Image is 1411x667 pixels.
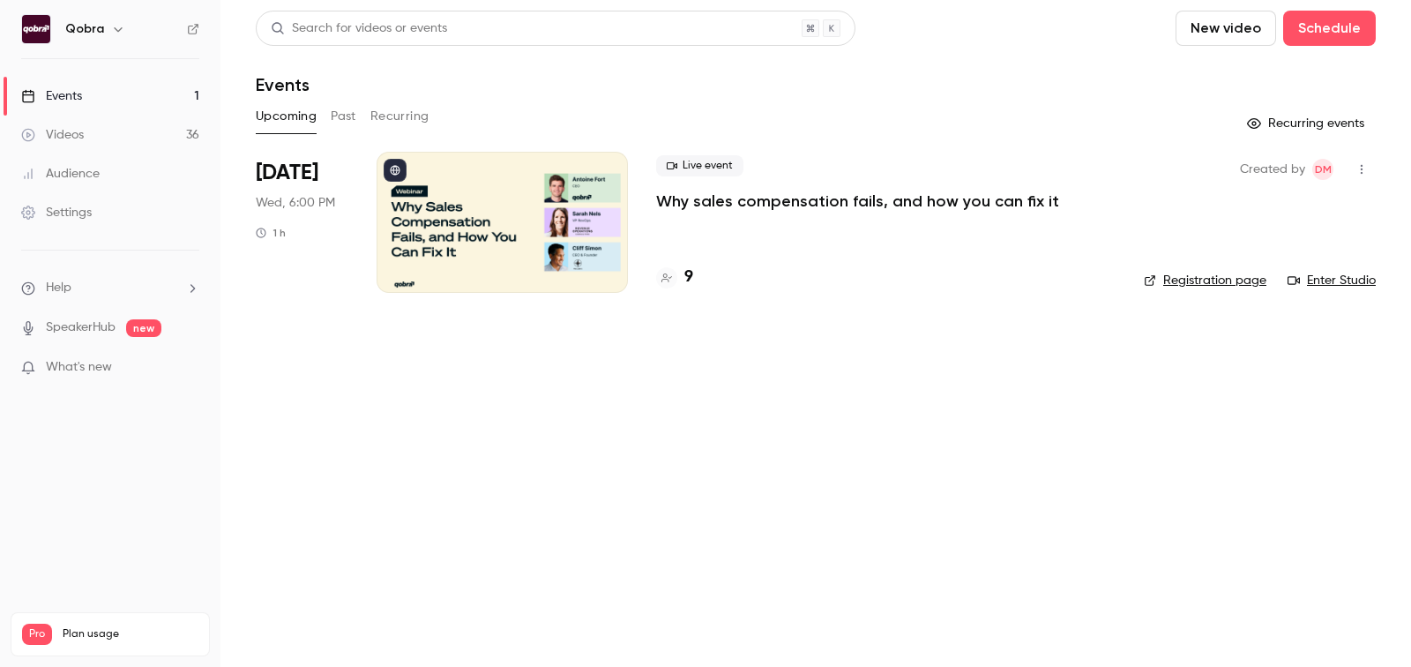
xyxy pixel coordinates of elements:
[46,319,116,337] a: SpeakerHub
[256,74,310,95] h1: Events
[65,20,104,38] h6: Qobra
[271,19,447,38] div: Search for videos or events
[1176,11,1276,46] button: New video
[684,266,693,289] h4: 9
[331,102,356,131] button: Past
[21,165,100,183] div: Audience
[46,279,71,297] span: Help
[21,204,92,221] div: Settings
[1312,159,1333,180] span: Dylan Manceau
[256,102,317,131] button: Upcoming
[46,358,112,377] span: What's new
[370,102,429,131] button: Recurring
[126,319,161,337] span: new
[1283,11,1376,46] button: Schedule
[21,279,199,297] li: help-dropdown-opener
[1288,272,1376,289] a: Enter Studio
[256,226,286,240] div: 1 h
[256,194,335,212] span: Wed, 6:00 PM
[21,87,82,105] div: Events
[22,15,50,43] img: Qobra
[1240,159,1305,180] span: Created by
[1144,272,1266,289] a: Registration page
[21,126,84,144] div: Videos
[656,191,1059,212] a: Why sales compensation fails, and how you can fix it
[1315,159,1332,180] span: DM
[256,159,318,187] span: [DATE]
[63,627,198,641] span: Plan usage
[656,266,693,289] a: 9
[1239,109,1376,138] button: Recurring events
[656,155,743,176] span: Live event
[22,624,52,645] span: Pro
[256,152,348,293] div: Oct 8 Wed, 6:00 PM (Europe/Paris)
